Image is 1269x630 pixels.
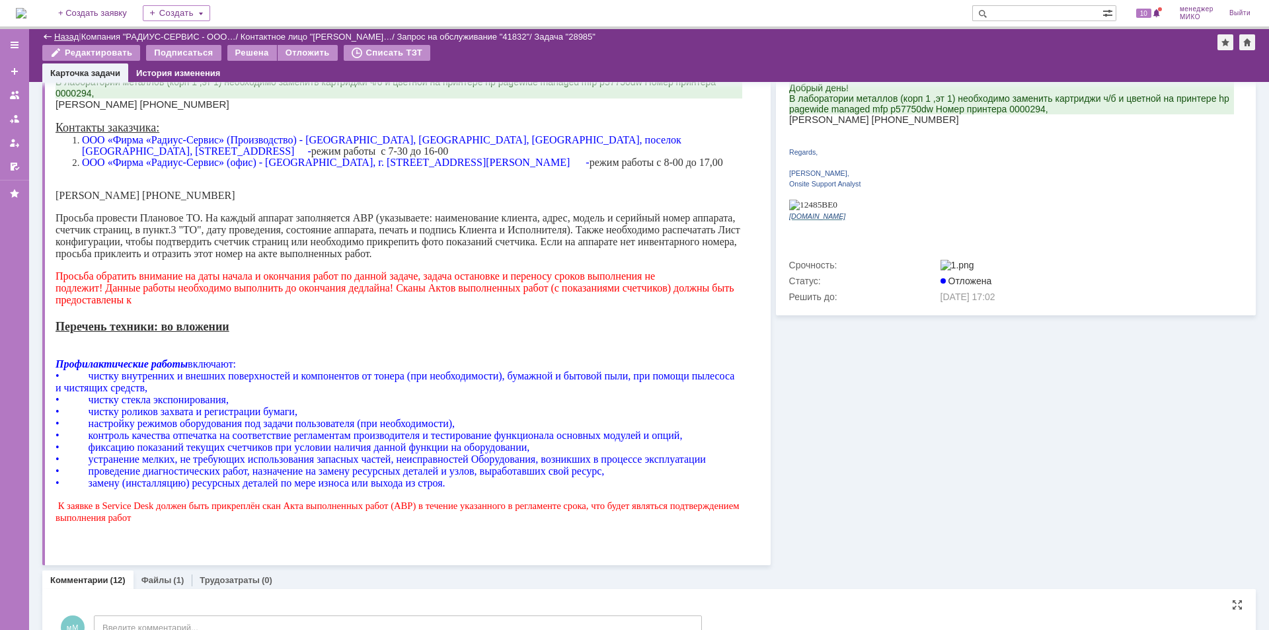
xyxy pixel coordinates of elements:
span: режим работы с 7-30 до 16-00 [26,95,626,117]
img: logo [16,8,26,19]
div: Задача "28985" [534,32,596,42]
a: Комментарии [50,575,108,585]
span: Отложена [941,276,992,286]
span: МИКО [1180,13,1213,21]
a: Мои согласования [4,156,25,177]
div: На всю страницу [1232,600,1243,610]
div: / [397,32,534,42]
a: История изменения [136,68,220,78]
a: Создать заявку [4,61,25,82]
a: Компания "РАДИУС-СЕРВИС - ООО… [81,32,236,42]
a: Контактное лицо "[PERSON_NAME]… [241,32,393,42]
span: режим работы с 8-00 до 17,00 [26,117,668,128]
a: Карточка задачи [50,68,120,78]
a: Трудозатраты [200,575,260,585]
div: (1) [173,575,184,585]
font: ООО «Фирма «Радиус-Сервис» (Производство) - [GEOGRAPHIC_DATA], [GEOGRAPHIC_DATA], [GEOGRAPHIC_DAT... [26,95,626,117]
div: Добавить в избранное [1217,34,1233,50]
span: 10 [1136,9,1151,18]
a: Запрос на обслуживание "41832" [397,32,529,42]
div: Решить до: [789,292,938,302]
span: устранение мелких, не требующих использования запасных частей, неисправностей Оборудования, возни... [33,414,650,425]
span: проведение диагностических работ, назначение на замену ресурсных деталей и узлов, выработавших св... [33,426,549,437]
span: Расширенный поиск [1102,6,1116,19]
a: Перейти на домашнюю страницу [16,8,26,19]
font: ООО «Фирма «Радиус-Сервис» (офис) - [GEOGRAPHIC_DATA], г. [STREET_ADDRESS][PERSON_NAME] - [26,117,534,128]
span: контроль качества отпечатка на соответствие регламентам производителя и тестирование функционала ... [33,390,627,401]
div: Создать [143,5,210,21]
div: (12) [110,575,126,585]
a: Назад [54,32,79,42]
div: (0) [262,575,272,585]
a: Мои заявки [4,132,25,153]
span: включают: [132,319,180,330]
span: чистку роликов захвата и регистрации бумаги, [33,366,242,377]
span: настройку режимов оборудования под задачи пользователя (при необходимости), [33,378,399,389]
span: замену (инсталляцию) ресурсных деталей по мере износа или выхода из строя. [33,438,390,449]
div: / [81,32,241,42]
div: Статус: [789,276,938,286]
a: Файлы [141,575,172,585]
a: Заявки на командах [4,85,25,106]
div: | [79,31,81,41]
span: чистку стекла экспонирования, [33,354,173,366]
span: менеджер [1180,5,1213,13]
img: 1.png [941,260,974,270]
span: фиксацию показаний текущих счетчиков при условии наличия данной функции на оборудовании, [33,402,475,413]
div: / [241,32,397,42]
div: Срочность: [789,260,938,270]
div: Сделать домашней страницей [1239,34,1255,50]
span: [DATE] 17:02 [941,292,995,302]
a: Заявки в моей ответственности [4,108,25,130]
